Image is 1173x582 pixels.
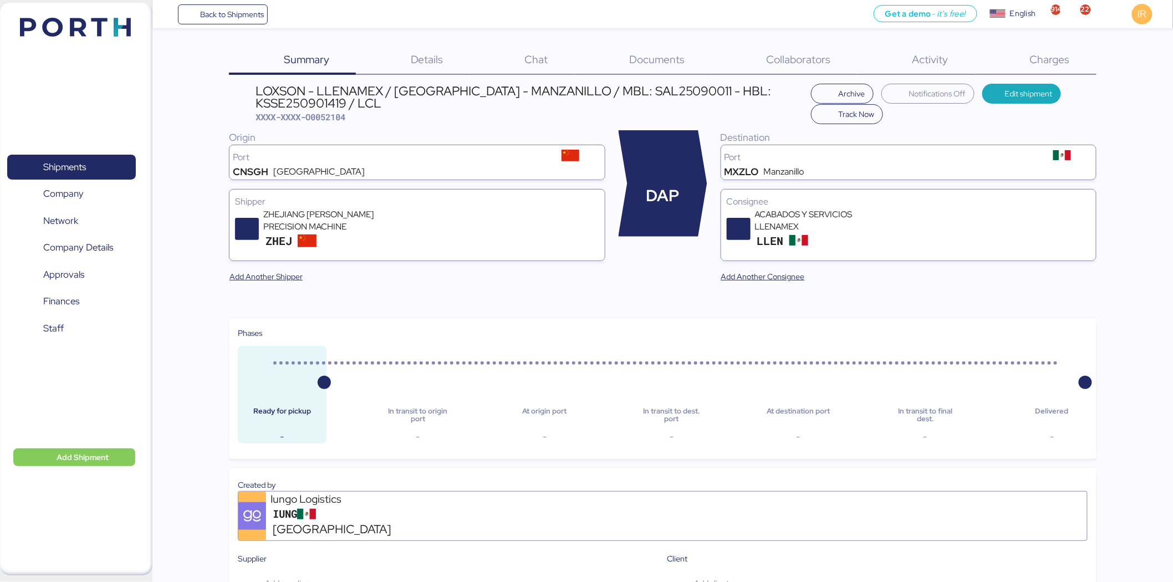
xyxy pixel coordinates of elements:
button: Menu [159,5,178,24]
div: - [382,430,453,443]
span: Approvals [43,267,84,283]
button: Archive [811,84,874,104]
div: Origin [229,130,605,145]
a: Network [7,208,136,234]
div: Delivered [1017,407,1088,423]
div: Port [725,153,1032,162]
a: Back to Shipments [178,4,268,24]
span: DAP [646,184,680,208]
div: Iungo Logistics [271,492,404,507]
span: IR [1138,7,1146,21]
span: Back to Shipments [200,8,264,21]
a: Company Details [7,235,136,261]
div: MXZLO [725,167,759,176]
a: Company [7,181,136,207]
span: Details [411,52,443,67]
span: Add Another Shipper [229,270,303,283]
span: XXXX-XXXX-O0052104 [256,111,345,122]
div: In transit to final dest. [890,407,961,423]
button: Add Shipment [13,448,135,466]
span: Chat [525,52,548,67]
div: - [509,430,580,443]
span: Company Details [43,239,113,256]
div: - [1017,430,1088,443]
span: Charges [1030,52,1070,67]
span: Track Now [838,108,874,121]
span: Collaborators [767,52,831,67]
div: At destination port [763,407,834,423]
div: [GEOGRAPHIC_DATA] [273,167,365,176]
button: Add Another Shipper [221,267,312,287]
span: Notifications Off [909,87,966,100]
a: Approvals [7,262,136,288]
div: Phases [238,327,1088,339]
div: Manzanillo [763,167,804,176]
button: Edit shipment [982,84,1062,104]
span: Add Shipment [57,451,109,464]
span: Finances [43,293,79,309]
span: Archive [838,87,865,100]
div: English [1010,8,1036,19]
div: Shipper [235,195,599,208]
div: - [636,430,707,443]
div: In transit to dest. port [636,407,707,423]
div: Ready for pickup [247,407,318,423]
span: Shipments [43,159,86,175]
div: - [247,430,318,443]
div: Consignee [727,195,1090,208]
span: Summary [284,52,329,67]
div: At origin port [509,407,580,423]
button: Add Another Consignee [712,267,814,287]
div: Destination [721,130,1096,145]
div: ACABADOS Y SERVICIOS LLENAMEX [755,208,888,233]
div: CNSGH [233,167,268,176]
span: Add Another Consignee [721,270,805,283]
a: Shipments [7,155,136,180]
a: Finances [7,289,136,314]
div: ZHEJIANG [PERSON_NAME] PRECISION MACHINE [263,208,396,233]
div: - [763,430,834,443]
span: Documents [630,52,685,67]
span: Network [43,213,78,229]
button: Notifications Off [881,84,975,104]
span: [GEOGRAPHIC_DATA] [273,520,391,538]
a: Staff [7,315,136,341]
div: Created by [238,479,1088,491]
span: Staff [43,320,64,336]
div: In transit to origin port [382,407,453,423]
div: LOXSON - LLENAMEX / [GEOGRAPHIC_DATA] - MANZANILLO / MBL: SAL25090011 - HBL: KSSE250901419 / LCL [256,85,805,110]
button: Track Now [811,104,884,124]
span: Edit shipment [1004,87,1052,100]
span: Activity [912,52,948,67]
span: Company [43,186,84,202]
div: Port [233,153,540,162]
div: - [890,430,961,443]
